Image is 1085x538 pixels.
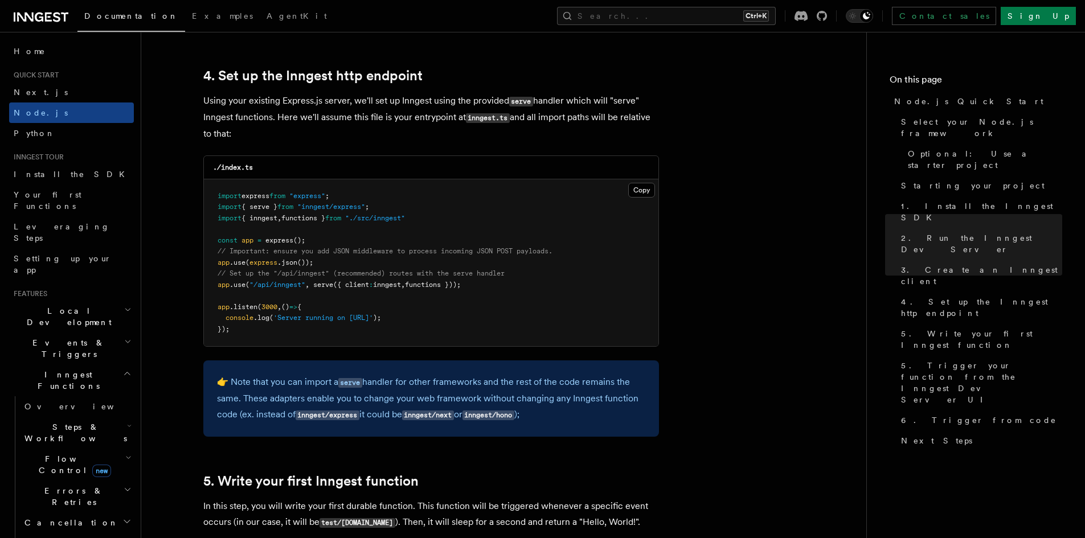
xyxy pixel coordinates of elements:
span: serve [313,281,333,289]
a: 1. Install the Inngest SDK [896,196,1062,228]
span: }); [218,325,230,333]
a: Next.js [9,82,134,102]
span: import [218,192,241,200]
p: 👉 Note that you can import a handler for other frameworks and the rest of the code remains the sa... [217,374,645,423]
span: 3000 [261,303,277,311]
span: Node.js Quick Start [894,96,1043,107]
span: 2. Run the Inngest Dev Server [901,232,1062,255]
span: const [218,236,238,244]
a: serve [338,376,362,387]
span: "inngest/express" [297,203,365,211]
a: Your first Functions [9,184,134,216]
span: inngest [373,281,401,289]
code: ./index.ts [213,163,253,171]
span: Inngest Functions [9,369,123,392]
span: Events & Triggers [9,337,124,360]
span: Errors & Retries [20,485,124,508]
code: inngest/next [402,410,454,420]
button: Cancellation [20,512,134,533]
span: = [257,236,261,244]
span: { [297,303,301,311]
a: Node.js Quick Start [890,91,1062,112]
span: : [369,281,373,289]
span: app [218,258,230,266]
span: (); [293,236,305,244]
code: inngest/hono [462,410,514,420]
a: Select your Node.js framework [896,112,1062,143]
h4: On this page [890,73,1062,91]
span: , [277,214,281,222]
p: Using your existing Express.js server, we'll set up Inngest using the provided handler which will... [203,93,659,142]
span: ( [257,303,261,311]
span: app [241,236,253,244]
span: // Set up the "/api/inngest" (recommended) routes with the serve handler [218,269,505,277]
a: Node.js [9,102,134,123]
span: Install the SDK [14,170,132,179]
a: 2. Run the Inngest Dev Server [896,228,1062,260]
button: Toggle dark mode [846,9,873,23]
span: // Important: ensure you add JSON middleware to process incoming JSON POST payloads. [218,247,552,255]
span: ({ client [333,281,369,289]
span: Select your Node.js framework [901,116,1062,139]
span: Features [9,289,47,298]
code: inngest.ts [466,113,510,123]
span: Quick start [9,71,59,80]
span: Home [14,46,46,57]
a: 3. Create an Inngest client [896,260,1062,291]
span: , [277,303,281,311]
span: Your first Functions [14,190,81,211]
span: ( [269,314,273,322]
span: from [325,214,341,222]
span: => [289,303,297,311]
span: Overview [24,402,142,411]
button: Copy [628,183,655,198]
span: Steps & Workflows [20,421,127,444]
span: .use [230,281,245,289]
span: 3. Create an Inngest client [901,264,1062,287]
a: Python [9,123,134,143]
span: ); [373,314,381,322]
span: Leveraging Steps [14,222,110,243]
span: express [241,192,269,200]
span: functions })); [405,281,461,289]
code: serve [509,97,533,106]
span: 1. Install the Inngest SDK [901,200,1062,223]
span: .listen [230,303,257,311]
a: Examples [185,3,260,31]
span: console [226,314,253,322]
a: Documentation [77,3,185,32]
a: Home [9,41,134,61]
span: 4. Set up the Inngest http endpoint [901,296,1062,319]
span: 5. Write your first Inngest function [901,328,1062,351]
a: Overview [20,396,134,417]
code: serve [338,378,362,388]
a: Next Steps [896,430,1062,451]
a: Contact sales [892,7,996,25]
span: .json [277,258,297,266]
button: Inngest Functions [9,364,134,396]
button: Flow Controlnew [20,449,134,480]
span: , [401,281,405,289]
span: express [265,236,293,244]
span: ( [245,258,249,266]
span: Examples [192,11,253,20]
span: .log [253,314,269,322]
span: Python [14,129,55,138]
span: AgentKit [267,11,327,20]
a: 6. Trigger from code [896,410,1062,430]
a: Starting your project [896,175,1062,196]
span: functions } [281,214,325,222]
span: .use [230,258,245,266]
span: app [218,281,230,289]
a: AgentKit [260,3,334,31]
span: Optional: Use a starter project [908,148,1062,171]
span: ( [245,281,249,289]
span: Next.js [14,88,68,97]
a: Optional: Use a starter project [903,143,1062,175]
span: from [277,203,293,211]
span: Local Development [9,305,124,328]
a: 5. Write your first Inngest function [896,323,1062,355]
span: 6. Trigger from code [901,414,1057,426]
a: 4. Set up the Inngest http endpoint [203,68,423,84]
span: Node.js [14,108,68,117]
